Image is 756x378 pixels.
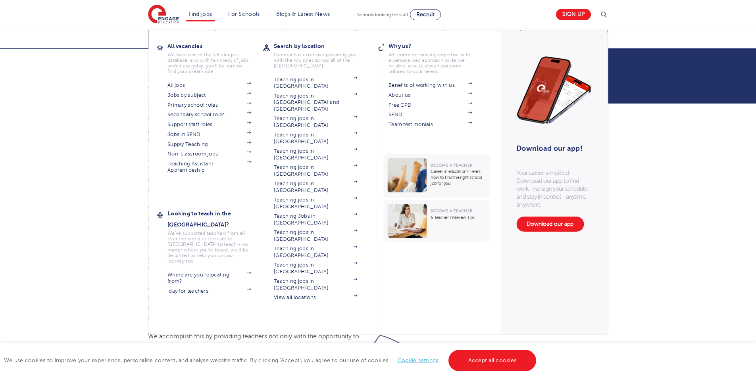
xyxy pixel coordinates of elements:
a: Teaching Jobs in [GEOGRAPHIC_DATA] [274,213,357,226]
a: Teaching jobs in [GEOGRAPHIC_DATA] and [GEOGRAPHIC_DATA] [274,93,357,112]
a: All vacanciesWe have one of the UK's largest database. and with hundreds of jobs added everyday. ... [167,40,263,74]
a: Where are you relocating from? [167,272,251,285]
a: Jobs in SEND [167,131,251,138]
h3: Why us? [389,40,484,52]
span: Become a Teacher [431,209,472,213]
a: Teaching jobs in [GEOGRAPHIC_DATA] [274,132,357,145]
a: Teaching Assistant Apprenticeship [167,161,251,174]
span: Recruit [416,12,435,17]
p: 6 Teacher Interview Tips [431,215,486,221]
a: Become a Teacher6 Teacher Interview Tips [383,200,492,242]
h3: Looking to teach in the [GEOGRAPHIC_DATA]? [167,208,263,230]
h3: All vacancies [167,40,263,52]
a: Team [148,30,216,49]
a: Teaching jobs in [GEOGRAPHIC_DATA] [274,229,357,242]
a: Benefits of working with us [389,82,472,88]
span: We accomplish this by providing teachers not only with the opportunity to secure their perfect jo... [148,333,365,361]
span: Schools looking for staff [357,12,408,17]
a: Find jobs [189,11,212,17]
img: Engage Education [148,5,179,25]
span: Our London office is positioned to help support teachers to find the ideal [148,205,340,222]
a: Supply Teaching [167,141,251,148]
a: Teaching jobs in [GEOGRAPHIC_DATA] [274,164,357,177]
a: Teaching jobs in [GEOGRAPHIC_DATA] [274,197,357,210]
a: Become a TeacherCareer in education? Here’s how to find the right school job for you [383,154,492,198]
a: Secondary school roles [167,111,251,118]
span: The location of [GEOGRAPHIC_DATA] – only a few minutes walk to [GEOGRAPHIC_DATA] and a short dist... [148,64,370,144]
a: View all locations [274,294,357,301]
h3: Search by location [274,40,369,52]
span: Become a Teacher [431,163,472,167]
a: Looking to teach in the [GEOGRAPHIC_DATA]?We've supported teachers from all over the world to rel... [167,208,263,264]
a: Jobs by subject [167,92,251,98]
p: We combine industry expertise with a personalised approach to deliver reliable, results-driven so... [389,52,472,74]
a: Teaching jobs in [GEOGRAPHIC_DATA] [274,246,357,259]
a: Teaching jobs in [GEOGRAPHIC_DATA] [274,180,357,194]
p: Career in education? Here’s how to find the right school job for you [431,169,486,186]
a: Blogs & Latest News [276,11,330,17]
h3: Download our app! [516,140,588,157]
a: About us [389,92,472,98]
span: At Engage Education, when it comes to [148,283,260,290]
p: We have one of the UK's largest database. and with hundreds of jobs added everyday. you'll be sur... [167,52,251,74]
a: Why us?We combine industry expertise with a personalised approach to deliver reliable, results-dr... [389,40,484,74]
a: Non-classroom jobs [167,151,251,157]
a: SEND [389,111,472,118]
span: We use cookies to improve your experience, personalise content, and analyse website traffic. By c... [4,357,538,363]
a: All jobs [167,82,251,88]
a: Teaching jobs in [GEOGRAPHIC_DATA] [274,278,357,291]
p: Our reach is extensive providing you with the top roles across all of the [GEOGRAPHIC_DATA] [274,52,357,69]
a: Recruit [410,9,441,20]
a: Teaching jobs in [GEOGRAPHIC_DATA] [274,148,357,161]
a: Teaching jobs in [GEOGRAPHIC_DATA] [274,77,357,90]
span: and the surrounding areas, from within the city to beyond across the Home Counties. [148,215,367,232]
a: Teaching jobs in [GEOGRAPHIC_DATA] [274,262,357,275]
a: Download our app [516,217,584,232]
a: Team testimonials [389,121,472,128]
a: Primary school roles [167,102,251,108]
a: Sign up [556,9,591,20]
a: For Schools [228,11,260,17]
a: Cookie settings [398,357,439,363]
a: Support staff roles [167,121,251,128]
span: At Engage Education we’re proud to offer our teachers, supply staff and teaching assistants the h... [148,155,364,194]
a: Free CPD [389,102,472,108]
a: Search by locationOur reach is extensive providing you with the top roles across all of the [GEOG... [274,40,369,69]
a: iday for teachers [167,288,251,294]
a: Accept all cookies [448,350,537,371]
p: We've supported teachers from all over the world to relocate to [GEOGRAPHIC_DATA] to teach - no m... [167,230,251,264]
a: Teaching jobs in [GEOGRAPHIC_DATA] [274,115,357,129]
span: We do not just work with the very best of local teachers, however. We also from a pool of interna... [148,244,370,272]
p: Your career, simplified. Download our app to find work, manage your schedule, and stay in control... [516,169,592,209]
